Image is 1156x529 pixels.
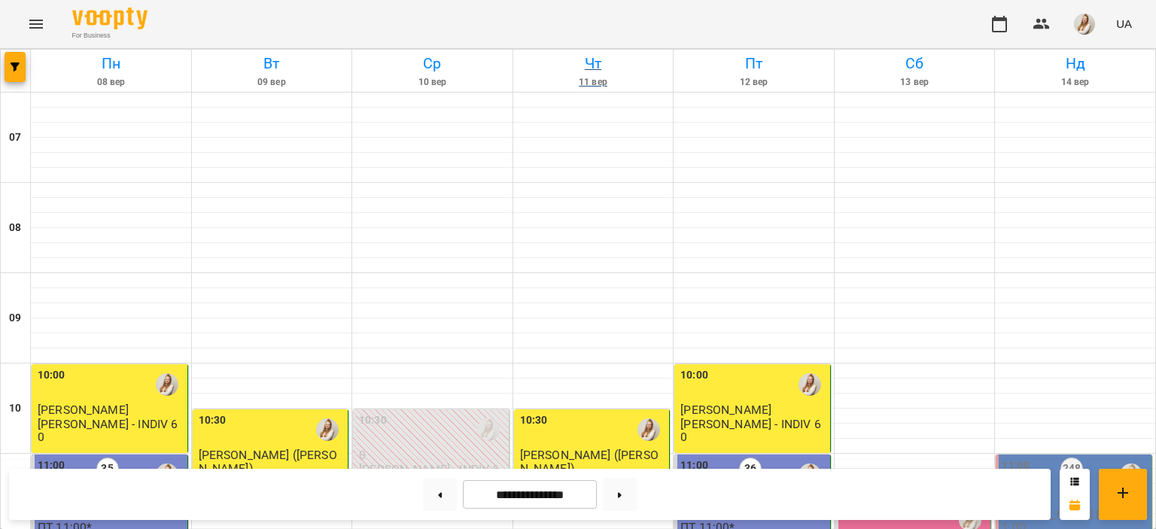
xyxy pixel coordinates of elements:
label: 248 [1060,458,1083,480]
h6: 12 вер [676,75,832,90]
label: 10:00 [38,367,65,384]
label: 10:30 [520,412,548,429]
h6: 08 [9,220,21,236]
label: 10:30 [199,412,227,429]
h6: 11 вер [516,75,671,90]
img: db46d55e6fdf8c79d257263fe8ff9f52.jpeg [1074,14,1095,35]
span: UA [1116,16,1132,32]
h6: 09 [9,310,21,327]
h6: 08 вер [33,75,189,90]
h6: 09 вер [194,75,350,90]
h6: 07 [9,129,21,146]
label: 35 [96,458,119,480]
span: [PERSON_NAME] ([PERSON_NAME]) [520,448,659,475]
span: For Business [72,31,148,41]
label: 11:00 [680,458,708,474]
button: Menu [18,6,54,42]
button: UA [1110,10,1138,38]
h6: 10 [9,400,21,417]
span: [PERSON_NAME] [680,403,771,417]
h6: Пн [33,52,189,75]
img: Адамович Вікторія [316,418,339,441]
label: 36 [739,458,762,480]
p: 0 [359,448,506,461]
span: [PERSON_NAME] [38,403,129,417]
img: Адамович Вікторія [156,373,178,396]
p: [PERSON_NAME] - INDIV 60 [38,418,184,444]
img: Адамович Вікторія [637,418,660,441]
p: [PERSON_NAME] - INDIV 60 [680,418,827,444]
label: 10:00 [680,367,708,384]
h6: Чт [516,52,671,75]
h6: Пт [676,52,832,75]
label: 10:30 [359,412,387,429]
img: Адамович Вікторія [477,418,500,441]
h6: Вт [194,52,350,75]
img: Адамович Вікторія [799,373,821,396]
label: 11:00 [38,458,65,474]
span: [PERSON_NAME] ([PERSON_NAME]) [199,448,337,475]
h6: 14 вер [997,75,1153,90]
h6: Нд [997,52,1153,75]
h6: Ср [354,52,510,75]
h6: Сб [837,52,993,75]
img: Voopty Logo [72,8,148,29]
label: 11:00 [1002,458,1030,474]
h6: 10 вер [354,75,510,90]
h6: 13 вер [837,75,993,90]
